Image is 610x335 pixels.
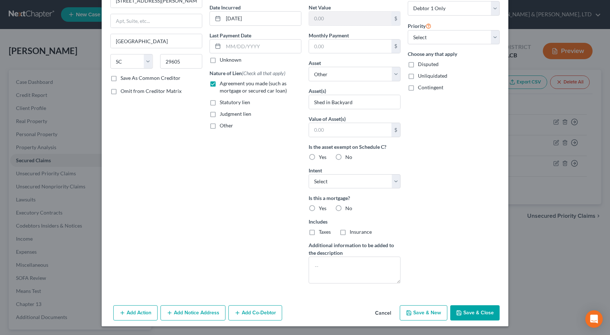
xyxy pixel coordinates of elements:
div: $ [391,123,400,137]
button: Add Action [113,305,158,320]
div: $ [391,12,400,25]
label: Net Value [309,4,331,11]
input: MM/DD/YYYY [223,12,301,25]
label: Date Incurred [210,4,241,11]
button: Save & New [400,305,447,320]
label: Monthly Payment [309,32,349,39]
input: Enter zip... [160,54,203,69]
span: Judgment lien [220,111,251,117]
label: Is this a mortgage? [309,194,400,202]
input: Specify... [309,95,400,109]
label: Priority [408,21,431,30]
input: MM/DD/YYYY [223,40,301,53]
span: No [345,154,352,160]
span: (Check all that apply) [242,70,285,76]
span: Yes [319,205,326,211]
label: Intent [309,167,322,174]
span: Asset [309,60,321,66]
label: Nature of Lien [210,69,285,77]
label: Additional information to be added to the description [309,241,400,257]
span: Taxes [319,229,331,235]
label: Includes [309,218,400,225]
div: Open Intercom Messenger [585,310,603,328]
label: Unknown [220,56,241,64]
span: Unliquidated [418,73,447,79]
input: Apt, Suite, etc... [111,14,202,28]
span: Agreement you made (such as mortgage or secured car loan) [220,80,287,94]
span: Yes [319,154,326,160]
span: Contingent [418,84,443,90]
span: Statutory lien [220,99,250,105]
span: Disputed [418,61,439,67]
span: No [345,205,352,211]
div: $ [391,40,400,53]
span: Other [220,122,233,128]
span: Insurance [350,229,372,235]
span: Omit from Creditor Matrix [121,88,182,94]
button: Add Co-Debtor [228,305,282,320]
label: Last Payment Date [210,32,251,39]
label: Is the asset exempt on Schedule C? [309,143,400,151]
label: Value of Asset(s) [309,115,346,123]
button: Save & Close [450,305,500,320]
input: 0.00 [309,123,391,137]
button: Add Notice Address [160,305,225,320]
input: 0.00 [309,40,391,53]
button: Cancel [369,306,397,320]
input: 0.00 [309,12,391,25]
label: Choose any that apply [408,50,500,58]
label: Asset(s) [309,87,326,95]
label: Save As Common Creditor [121,74,180,82]
input: Enter city... [111,34,202,48]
